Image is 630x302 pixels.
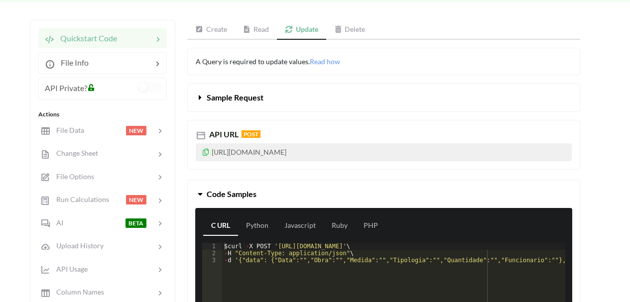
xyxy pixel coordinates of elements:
a: Javascript [276,216,324,236]
div: Actions [38,110,167,119]
a: C URL [203,216,238,236]
span: Run Calculations [50,195,109,203]
span: File Options [50,172,94,181]
span: File Info [55,58,89,67]
a: Update [277,20,326,40]
span: NEW [126,195,146,204]
a: Delete [326,20,374,40]
button: Sample Request [188,84,580,111]
div: 3 [202,257,222,264]
button: Code Samples [188,180,580,208]
div: 1 [202,243,222,250]
span: Column Names [50,288,104,296]
span: API URL [207,129,239,139]
span: Code Samples [207,189,256,199]
span: Sample Request [207,93,263,102]
span: API Private? [45,83,87,93]
span: Quickstart Code [54,33,117,43]
span: Read how [310,57,340,66]
span: API Usage [50,265,88,273]
a: PHP [356,216,386,236]
span: A Query is required to update values. [196,57,340,66]
span: AI [50,218,63,227]
a: Create [187,20,235,40]
span: POST [242,130,260,138]
span: Upload History [50,241,104,250]
span: NEW [126,126,146,135]
a: Ruby [324,216,356,236]
div: 2 [202,250,222,257]
span: File Data [50,126,84,134]
span: BETA [126,218,146,228]
span: Change Sheet [50,149,98,157]
p: [URL][DOMAIN_NAME] [196,143,572,161]
a: Read [235,20,277,40]
a: Python [238,216,276,236]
